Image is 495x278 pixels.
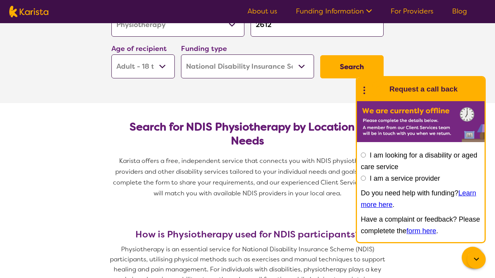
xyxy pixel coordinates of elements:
label: I am looking for a disability or aged care service [361,151,477,171]
label: I am a service provider [370,175,440,182]
a: form here [406,227,436,235]
label: Funding type [181,44,227,53]
p: Do you need help with funding? . [361,187,481,210]
a: Blog [452,7,467,16]
img: Karista logo [9,6,48,17]
img: Karista offline chat form to request call back [357,101,485,142]
h1: Request a call back [389,83,457,95]
a: About us [247,7,277,16]
label: Age of recipient [111,44,167,53]
button: Search [320,55,384,78]
button: Channel Menu [462,247,483,268]
img: Karista [369,81,385,97]
a: Funding Information [296,7,372,16]
input: Type [251,13,384,37]
h3: How is Physiotherapy used for NDIS participants? [108,229,387,240]
h2: Search for NDIS Physiotherapy by Location & Needs [118,120,377,148]
p: Karista offers a free, independent service that connects you with NDIS physiotherapy providers an... [108,156,387,199]
a: For Providers [391,7,434,16]
p: Have a complaint or feedback? Please completete the . [361,214,481,237]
